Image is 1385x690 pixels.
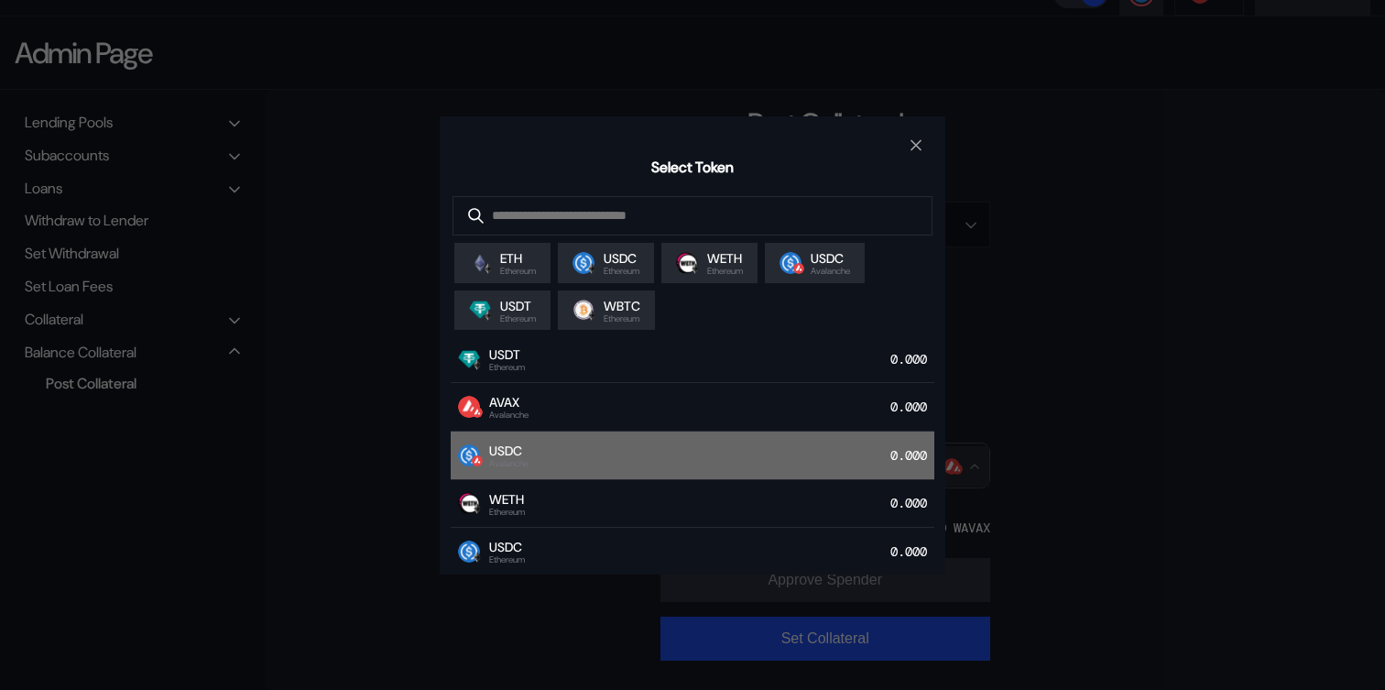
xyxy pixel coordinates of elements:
[489,491,525,508] span: WETH
[604,250,639,267] span: USDC
[489,459,529,468] span: Avalanche
[586,310,597,321] img: svg+xml,%3c
[458,492,480,514] img: weth.png
[489,539,525,555] span: USDC
[458,348,480,370] img: Tether.png
[472,359,483,370] img: svg+xml,%3c
[489,394,529,411] span: AVAX
[472,552,483,563] img: svg+xml,%3c
[676,252,698,274] img: weth.png
[458,541,480,563] img: usdc.png
[690,263,701,274] img: svg+xml,%3c
[489,411,529,420] span: Avalanche
[707,250,743,267] span: WETH
[472,455,483,466] img: svg%3e
[651,158,734,177] h2: Select Token
[489,443,529,459] span: USDC
[573,252,594,274] img: usdc.png
[604,267,639,276] span: Ethereum
[901,131,931,160] button: close modal
[469,299,491,321] img: Tether.png
[500,298,536,314] span: USDT
[500,314,536,323] span: Ethereum
[811,250,850,267] span: USDC
[458,444,480,466] img: usdc.png
[604,298,640,314] span: WBTC
[780,252,802,274] img: usdc.png
[811,267,850,276] span: Avalanche
[472,407,483,418] img: svg%3e
[890,394,934,420] div: 0.000
[890,491,934,517] div: 0.000
[472,503,483,514] img: svg+xml,%3c
[890,346,934,372] div: 0.000
[586,263,597,274] img: svg+xml,%3c
[707,267,743,276] span: Ethereum
[489,555,525,564] span: Ethereum
[604,314,640,323] span: Ethereum
[793,263,804,274] img: svg%3e
[500,267,536,276] span: Ethereum
[500,250,536,267] span: ETH
[489,508,525,517] span: Ethereum
[890,539,934,564] div: 0.000
[573,299,594,321] img: wrapped_bitcoin_wbtc.png
[458,396,480,418] img: Avalanche_Circle_RedWhite_Trans.png
[469,252,491,274] img: ethereum.png
[489,363,525,372] span: Ethereum
[890,443,934,468] div: 0.000
[483,263,494,274] img: svg+xml,%3c
[483,310,494,321] img: svg+xml,%3c
[489,346,525,363] span: USDT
